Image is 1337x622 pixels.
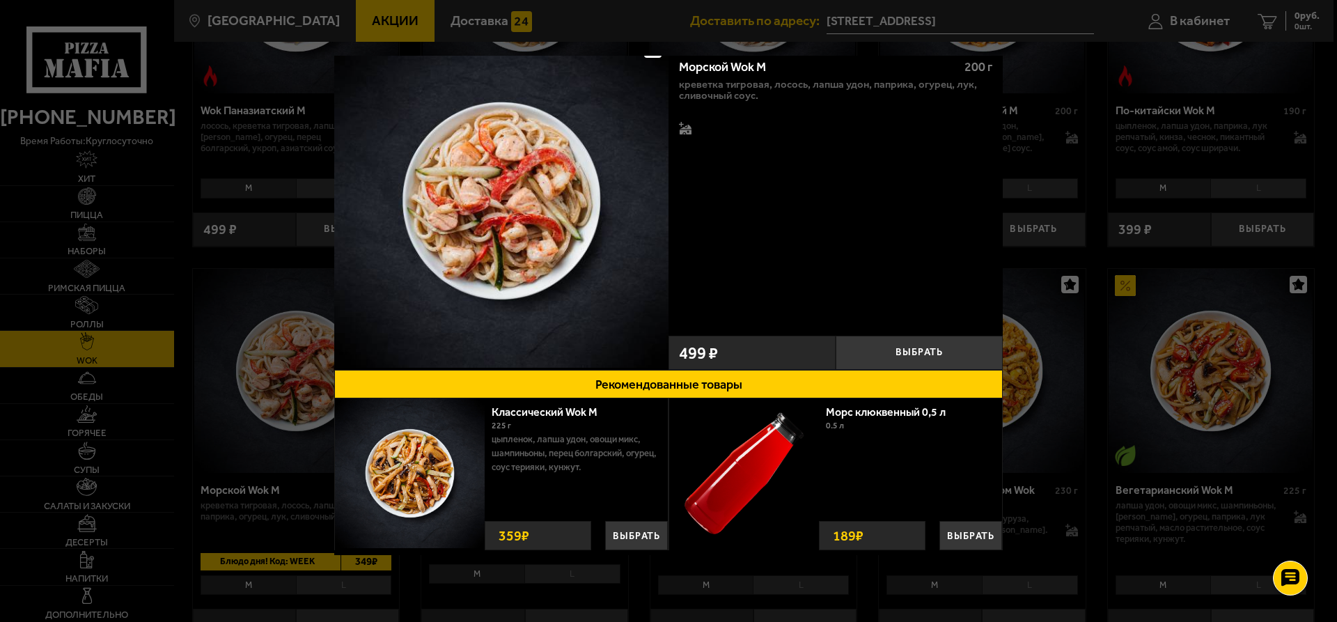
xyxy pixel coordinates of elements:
[492,405,611,419] a: Классический Wok M
[679,79,992,101] p: креветка тигровая, лосось, лапша удон, паприка, огурец, лук, сливочный соус.
[605,521,668,550] button: Выбрать
[826,405,960,419] a: Морс клюквенный 0,5 л
[939,521,1002,550] button: Выбрать
[836,336,1003,370] button: Выбрать
[826,421,844,430] span: 0.5 л
[679,345,718,361] span: 499 ₽
[334,33,668,368] img: Морской Wok M
[964,59,992,75] span: 200 г
[492,421,511,430] span: 225 г
[679,60,953,75] div: Морской Wok M
[334,370,1003,398] button: Рекомендованные товары
[495,522,533,550] strong: 359 ₽
[492,433,657,474] p: цыпленок, лапша удон, овощи микс, шампиньоны, перец болгарский, огурец, соус терияки, кунжут.
[829,522,867,550] strong: 189 ₽
[334,33,668,370] a: Морской Wok M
